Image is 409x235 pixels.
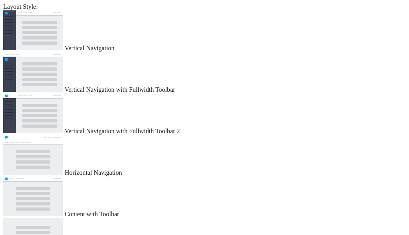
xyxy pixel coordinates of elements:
div: Layout Style: [3,3,406,10]
span: Content with Toolbar [65,211,119,217]
img: vertical-nav-with-full-toolbar-2.jpg [3,93,63,133]
md-radio-button: Vertical Navigation with Fullwidth Toolbar 2 [3,93,406,135]
md-radio-button: Content with Toolbar [3,176,406,218]
md-radio-button: Horizontal Navigation [3,135,406,176]
img: content-with-toolbar.jpg [3,176,63,216]
span: Vertical Navigation [65,45,115,51]
span: Vertical Navigation with Fullwidth Toolbar 2 [65,128,180,134]
span: Vertical Navigation with Fullwidth Toolbar [65,86,175,93]
md-radio-button: Vertical Navigation with Fullwidth Toolbar [3,52,406,93]
span: Horizontal Navigation [65,169,122,176]
img: horizontal-nav.jpg [3,135,63,175]
md-radio-button: Vertical Navigation [3,10,406,52]
img: vertical-nav.jpg [3,10,63,50]
img: vertical-nav-with-full-toolbar.jpg [3,52,63,92]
